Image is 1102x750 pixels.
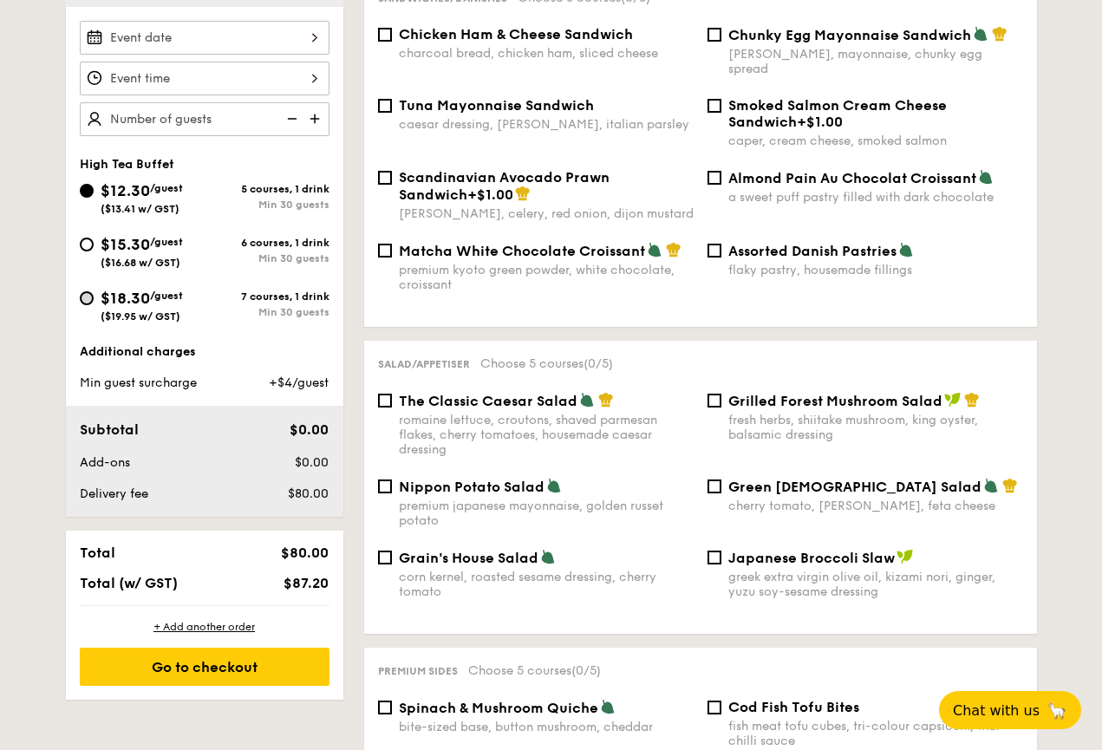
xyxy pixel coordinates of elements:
img: icon-chef-hat.a58ddaea.svg [992,26,1007,42]
span: (0/5) [584,356,613,371]
span: Premium sides [378,665,458,677]
div: romaine lettuce, croutons, shaved parmesan flakes, cherry tomatoes, housemade caesar dressing [399,413,694,457]
span: Grain's House Salad [399,550,538,566]
span: Green [DEMOGRAPHIC_DATA] Salad [728,479,981,495]
input: Scandinavian Avocado Prawn Sandwich+$1.00[PERSON_NAME], celery, red onion, dijon mustard [378,171,392,185]
span: /guest [150,236,183,248]
span: (0/5) [571,663,601,678]
img: icon-vegetarian.fe4039eb.svg [600,699,616,714]
input: Matcha White Chocolate Croissantpremium kyoto green powder, white chocolate, croissant [378,244,392,258]
input: $12.30/guest($13.41 w/ GST)5 courses, 1 drinkMin 30 guests [80,184,94,198]
span: $87.20 [284,575,329,591]
input: Tuna Mayonnaise Sandwichcaesar dressing, [PERSON_NAME], italian parsley [378,99,392,113]
div: Min 30 guests [205,252,329,264]
div: charcoal bread, chicken ham, sliced cheese [399,46,694,61]
img: icon-vegetarian.fe4039eb.svg [647,242,662,258]
img: icon-vegetarian.fe4039eb.svg [540,549,556,564]
span: ($16.68 w/ GST) [101,257,180,269]
span: Scandinavian Avocado Prawn Sandwich [399,169,610,203]
span: Total [80,545,115,561]
img: icon-vegan.f8ff3823.svg [944,392,962,408]
span: Add-ons [80,455,130,470]
span: ($13.41 w/ GST) [101,203,179,215]
div: fresh herbs, shiitake mushroom, king oyster, balsamic dressing [728,413,1023,442]
input: Assorted Danish Pastriesflaky pastry, housemade fillings [707,244,721,258]
input: Smoked Salmon Cream Cheese Sandwich+$1.00caper, cream cheese, smoked salmon [707,99,721,113]
div: cherry tomato, [PERSON_NAME], feta cheese [728,499,1023,513]
span: $0.00 [290,421,329,438]
span: +$4/guest [269,375,329,390]
span: $80.00 [281,545,329,561]
span: +$1.00 [467,186,513,203]
button: Chat with us🦙 [939,691,1081,729]
input: $15.30/guest($16.68 w/ GST)6 courses, 1 drinkMin 30 guests [80,238,94,251]
div: 7 courses, 1 drink [205,290,329,303]
span: Smoked Salmon Cream Cheese Sandwich [728,97,947,130]
span: Subtotal [80,421,139,438]
span: $12.30 [101,181,150,200]
img: icon-vegetarian.fe4039eb.svg [579,392,595,408]
span: $18.30 [101,289,150,308]
img: icon-vegetarian.fe4039eb.svg [546,478,562,493]
span: /guest [150,182,183,194]
input: Spinach & Mushroom Quichebite-sized base, button mushroom, cheddar [378,701,392,714]
span: ($19.95 w/ GST) [101,310,180,323]
div: caesar dressing, [PERSON_NAME], italian parsley [399,117,694,132]
div: 5 courses, 1 drink [205,183,329,195]
span: Total (w/ GST) [80,575,178,591]
img: icon-vegetarian.fe4039eb.svg [973,26,988,42]
input: Cod Fish Tofu Bitesfish meat tofu cubes, tri-colour capsicum, thai chilli sauce [707,701,721,714]
div: flaky pastry, housemade fillings [728,263,1023,277]
div: + Add another order [80,620,329,634]
span: Tuna Mayonnaise Sandwich [399,97,594,114]
span: $0.00 [295,455,329,470]
span: Choose 5 courses [468,663,601,678]
span: Nippon Potato Salad [399,479,544,495]
img: icon-vegetarian.fe4039eb.svg [898,242,914,258]
img: icon-vegetarian.fe4039eb.svg [978,169,994,185]
div: greek extra virgin olive oil, kizami nori, ginger, yuzu soy-sesame dressing [728,570,1023,599]
div: bite-sized base, button mushroom, cheddar [399,720,694,734]
img: icon-add.58712e84.svg [303,102,329,135]
input: Almond Pain Au Chocolat Croissanta sweet puff pastry filled with dark chocolate [707,171,721,185]
div: [PERSON_NAME], mayonnaise, chunky egg spread [728,47,1023,76]
img: icon-chef-hat.a58ddaea.svg [598,392,614,408]
span: $80.00 [288,486,329,501]
span: High Tea Buffet [80,157,174,172]
div: Go to checkout [80,648,329,686]
input: Number of guests [80,102,329,136]
input: The Classic Caesar Saladromaine lettuce, croutons, shaved parmesan flakes, cherry tomatoes, house... [378,394,392,408]
span: +$1.00 [797,114,843,130]
input: Japanese Broccoli Slawgreek extra virgin olive oil, kizami nori, ginger, yuzu soy-sesame dressing [707,551,721,564]
input: Green [DEMOGRAPHIC_DATA] Saladcherry tomato, [PERSON_NAME], feta cheese [707,479,721,493]
span: Cod Fish Tofu Bites [728,699,859,715]
img: icon-chef-hat.a58ddaea.svg [666,242,681,258]
img: icon-reduce.1d2dbef1.svg [277,102,303,135]
img: icon-chef-hat.a58ddaea.svg [515,186,531,201]
div: caper, cream cheese, smoked salmon [728,134,1023,148]
div: premium kyoto green powder, white chocolate, croissant [399,263,694,292]
div: a sweet puff pastry filled with dark chocolate [728,190,1023,205]
span: The Classic Caesar Salad [399,393,577,409]
div: Min 30 guests [205,306,329,318]
img: icon-chef-hat.a58ddaea.svg [964,392,980,408]
div: [PERSON_NAME], celery, red onion, dijon mustard [399,206,694,221]
span: Min guest surcharge [80,375,197,390]
span: Choose 5 courses [480,356,613,371]
span: Spinach & Mushroom Quiche [399,700,598,716]
span: Assorted Danish Pastries [728,243,897,259]
span: Almond Pain Au Chocolat Croissant [728,170,976,186]
input: Grilled Forest Mushroom Saladfresh herbs, shiitake mushroom, king oyster, balsamic dressing [707,394,721,408]
span: Salad/Appetiser [378,358,470,370]
input: $18.30/guest($19.95 w/ GST)7 courses, 1 drinkMin 30 guests [80,291,94,305]
div: corn kernel, roasted sesame dressing, cherry tomato [399,570,694,599]
div: Additional charges [80,343,329,361]
span: Grilled Forest Mushroom Salad [728,393,942,409]
div: Min 30 guests [205,199,329,211]
input: Nippon Potato Saladpremium japanese mayonnaise, golden russet potato [378,479,392,493]
span: $15.30 [101,235,150,254]
div: premium japanese mayonnaise, golden russet potato [399,499,694,528]
span: Matcha White Chocolate Croissant [399,243,645,259]
span: Chat with us [953,702,1040,719]
div: 6 courses, 1 drink [205,237,329,249]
